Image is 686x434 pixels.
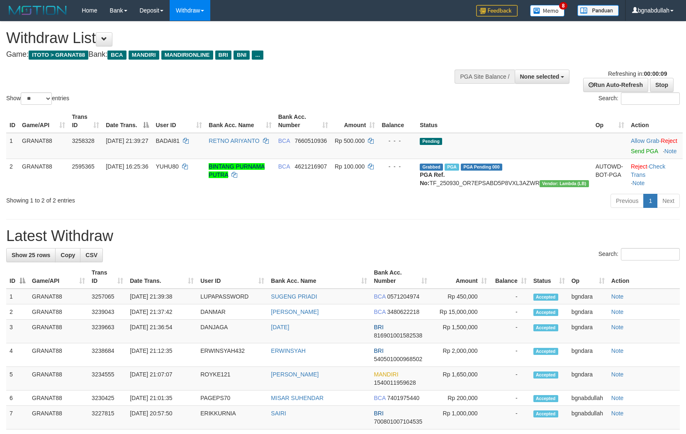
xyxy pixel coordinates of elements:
[19,159,68,190] td: GRANAT88
[126,406,197,429] td: [DATE] 20:57:50
[275,109,331,133] th: Bank Acc. Number: activate to sort column ascending
[533,309,558,316] span: Accepted
[664,148,677,154] a: Note
[445,164,459,171] span: Marked by bgndany
[374,371,398,378] span: MANDIRI
[197,304,268,320] td: DANMAR
[416,159,592,190] td: TF_250930_OR7EPSABD5P8VXL3AZWR
[611,410,624,417] a: Note
[631,163,647,170] a: Reject
[278,137,290,144] span: BCA
[416,109,592,133] th: Status
[661,137,677,144] a: Reject
[490,406,530,429] td: -
[197,320,268,343] td: DANJAGA
[197,265,268,289] th: User ID: activate to sort column ascending
[631,163,665,178] a: Check Trans
[568,391,608,406] td: bgnabdullah
[628,133,683,159] td: ·
[6,406,29,429] td: 7
[374,418,422,425] span: Copy 700801007104535 to clipboard
[126,304,197,320] td: [DATE] 21:37:42
[374,356,422,362] span: Copy 540501000968502 to clipboard
[374,410,383,417] span: BRI
[631,137,661,144] span: ·
[205,109,275,133] th: Bank Acc. Name: activate to sort column ascending
[156,137,180,144] span: BADAI81
[382,162,413,171] div: - - -
[55,248,80,262] a: Copy
[592,159,628,190] td: AUTOWD-BOT-PGA
[88,265,126,289] th: Trans ID: activate to sort column ascending
[540,180,589,187] span: Vendor URL: https://dashboard.q2checkout.com/secure
[6,320,29,343] td: 3
[29,320,88,343] td: GRANAT88
[29,289,88,304] td: GRANAT88
[88,367,126,391] td: 3234555
[197,406,268,429] td: ERIKKURNIA
[621,248,680,260] input: Search:
[271,395,324,401] a: MISAR SUHENDAR
[197,391,268,406] td: PAGEPS70
[29,406,88,429] td: GRANAT88
[126,320,197,343] td: [DATE] 21:36:54
[611,371,624,378] a: Note
[533,410,558,417] span: Accepted
[568,265,608,289] th: Op: activate to sort column ascending
[88,289,126,304] td: 3257065
[533,395,558,402] span: Accepted
[6,367,29,391] td: 5
[6,4,69,17] img: MOTION_logo.png
[461,164,502,171] span: PGA Pending
[21,92,52,105] select: Showentries
[6,30,449,46] h1: Withdraw List
[278,163,290,170] span: BCA
[490,391,530,406] td: -
[161,51,213,60] span: MANDIRIONLINE
[6,92,69,105] label: Show entries
[533,348,558,355] span: Accepted
[102,109,152,133] th: Date Trans.: activate to sort column descending
[374,395,385,401] span: BCA
[19,133,68,159] td: GRANAT88
[271,324,289,330] a: [DATE]
[12,252,50,258] span: Show 25 rows
[6,109,19,133] th: ID
[431,367,490,391] td: Rp 1,650,000
[156,163,178,170] span: YUHU80
[559,2,568,10] span: 8
[85,252,97,258] span: CSV
[80,248,103,262] a: CSV
[252,51,263,60] span: ...
[294,163,327,170] span: Copy 4621216907 to clipboard
[611,347,624,354] a: Note
[387,395,419,401] span: Copy 7401975440 to clipboard
[374,347,383,354] span: BRI
[476,5,518,17] img: Feedback.jpg
[387,293,419,300] span: Copy 0571204974 to clipboard
[6,304,29,320] td: 2
[490,343,530,367] td: -
[431,320,490,343] td: Rp 1,500,000
[126,391,197,406] td: [DATE] 21:01:35
[29,51,88,60] span: ITOTO > GRANAT88
[88,391,126,406] td: 3230425
[515,70,570,84] button: None selected
[643,194,657,208] a: 1
[420,164,443,171] span: Grabbed
[628,109,683,133] th: Action
[431,265,490,289] th: Amount: activate to sort column ascending
[374,324,383,330] span: BRI
[598,248,680,260] label: Search:
[583,78,648,92] a: Run Auto-Refresh
[107,51,126,60] span: BCA
[431,406,490,429] td: Rp 1,000,000
[644,70,667,77] strong: 00:00:09
[387,309,419,315] span: Copy 3480622218 to clipboard
[533,371,558,379] span: Accepted
[197,343,268,367] td: ERWINSYAH432
[631,148,658,154] a: Send PGA
[533,324,558,331] span: Accepted
[29,265,88,289] th: Game/API: activate to sort column ascending
[374,332,422,339] span: Copy 816901001582538 to clipboard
